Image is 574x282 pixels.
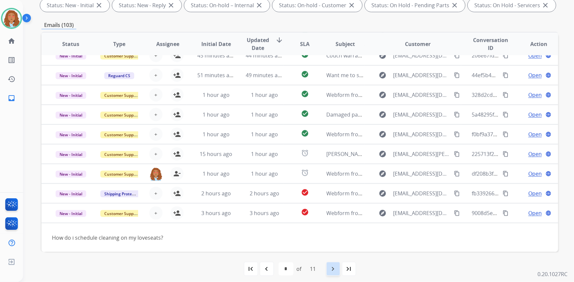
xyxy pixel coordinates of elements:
mat-icon: content_copy [454,131,460,137]
span: fb339266-5999-424c-9447-072be6c85824 [472,190,572,197]
img: agent-avatar [149,167,162,181]
mat-icon: check_circle [301,110,309,118]
mat-icon: person_add [173,52,181,59]
mat-icon: content_copy [503,171,509,177]
mat-icon: language [545,92,551,98]
span: New - Initial [56,112,86,119]
button: + [149,206,162,220]
span: Webform from [EMAIL_ADDRESS][DOMAIN_NAME] on [DATE] [327,190,476,197]
span: Subject [336,40,355,48]
mat-icon: language [545,151,551,157]
span: 1 hour ago [251,91,278,98]
mat-icon: content_copy [503,112,509,118]
mat-icon: first_page [247,265,255,273]
span: Customer Support [100,171,143,178]
mat-icon: person_add [173,209,181,217]
span: + [154,111,157,119]
span: [EMAIL_ADDRESS][DOMAIN_NAME] [393,91,451,99]
mat-icon: arrow_downward [275,36,283,44]
div: of [297,265,302,273]
th: Action [510,33,558,55]
mat-icon: person_add [173,130,181,138]
span: Initial Date [201,40,231,48]
mat-icon: content_copy [503,92,509,98]
span: New - Initial [56,92,86,99]
span: New - Initial [56,151,86,158]
span: [EMAIL_ADDRESS][DOMAIN_NAME] [393,130,451,138]
mat-icon: close [348,1,356,9]
span: 1 hour ago [203,111,230,118]
span: 51 minutes ago [197,72,236,79]
mat-icon: content_copy [454,112,460,118]
span: Customer Support [100,210,143,217]
span: Webform from [EMAIL_ADDRESS][DOMAIN_NAME] on [DATE] [327,209,476,217]
span: + [154,130,157,138]
mat-icon: check_circle [301,129,309,137]
mat-icon: content_copy [503,190,509,196]
mat-icon: content_copy [454,190,460,196]
span: Couch warranty [327,52,366,59]
mat-icon: explore [379,130,387,138]
mat-icon: close [541,1,549,9]
mat-icon: home [8,37,15,45]
span: 1 hour ago [251,131,278,138]
span: Open [528,189,542,197]
span: 225713f2-505d-4e29-a6a2-431880450f85 [472,150,571,158]
span: 45 minutes ago [197,52,236,59]
mat-icon: navigate_before [263,265,271,273]
mat-icon: content_copy [454,72,460,78]
span: Updated Date [246,36,270,52]
span: Customer Support [100,112,143,119]
span: 1 hour ago [251,150,278,158]
img: avatar [2,9,21,28]
span: New - Initial [56,171,86,178]
span: 3 hours ago [201,209,231,217]
button: + [149,108,162,121]
span: [EMAIL_ADDRESS][DOMAIN_NAME] [393,71,451,79]
button: + [149,147,162,161]
span: 1 hour ago [251,170,278,177]
span: + [154,189,157,197]
mat-icon: explore [379,170,387,178]
p: 0.20.1027RC [537,270,567,278]
mat-icon: close [255,1,263,9]
span: Shipping Protection [100,190,145,197]
p: Emails (103) [41,21,76,29]
span: + [154,209,157,217]
span: + [154,71,157,79]
span: 49 minutes ago [246,72,284,79]
span: 15 hours ago [200,150,232,158]
span: Open [528,71,542,79]
mat-icon: explore [379,71,387,79]
mat-icon: language [545,131,551,137]
span: 3 hours ago [250,209,279,217]
span: 44ef5b4b-12ef-40b0-8335-f61a8a8957dc [472,72,570,79]
span: Open [528,170,542,178]
span: df208b3f-a7d5-4bb2-9b57-dc40c79ede80 [472,170,572,177]
mat-icon: language [545,72,551,78]
span: Open [528,52,542,59]
span: Webform from [EMAIL_ADDRESS][DOMAIN_NAME] on [DATE] [327,131,476,138]
mat-icon: check_circle [301,70,309,78]
span: Customer Support [100,131,143,138]
span: Open [528,209,542,217]
span: [EMAIL_ADDRESS][PERSON_NAME][DOMAIN_NAME] [393,150,451,158]
span: Open [528,130,542,138]
span: Customer Support [100,151,143,158]
button: + [149,187,162,200]
span: Damaged package and missing items [327,111,419,118]
mat-icon: content_copy [503,210,509,216]
mat-icon: explore [379,52,387,59]
span: Webform from [EMAIL_ADDRESS][DOMAIN_NAME] on [DATE] [327,91,476,98]
mat-icon: explore [379,209,387,217]
span: 206e67fd-6750-4060-bf84-ed1f92bf69bf [472,52,568,59]
div: 11 [305,262,321,275]
span: Customer Support [100,92,143,99]
mat-icon: content_copy [454,210,460,216]
mat-icon: close [95,1,103,9]
span: 1 hour ago [203,170,230,177]
span: New - Initial [56,190,86,197]
span: New - Initial [56,72,86,79]
mat-icon: content_copy [454,92,460,98]
span: SLA [300,40,310,48]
